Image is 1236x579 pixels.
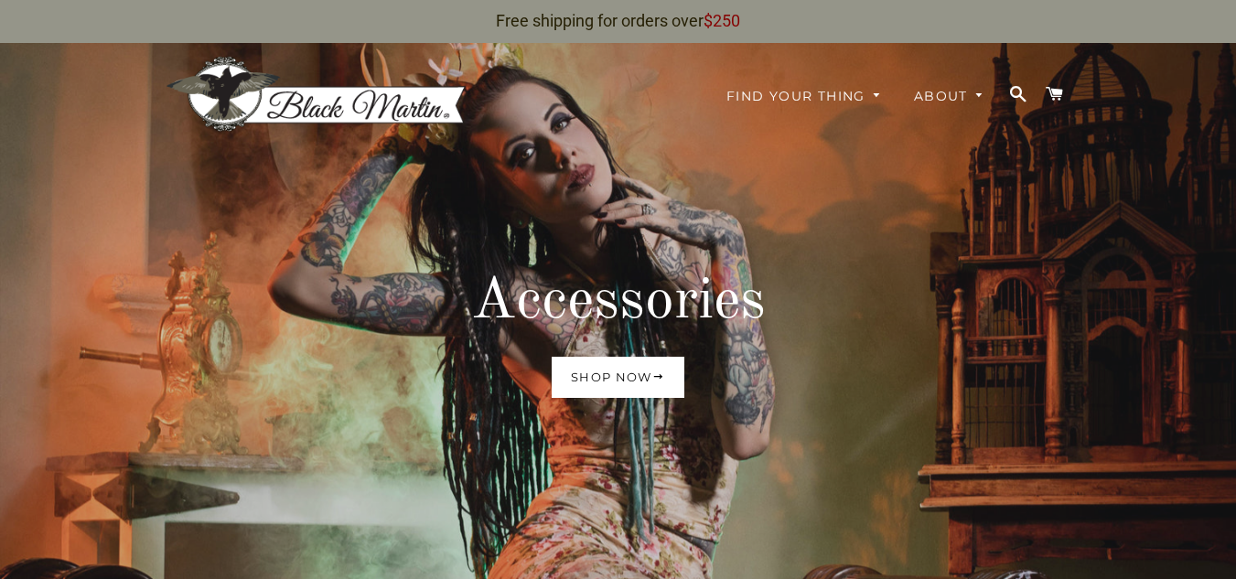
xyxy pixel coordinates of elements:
a: Shop now [552,357,684,397]
span: $ [704,11,713,30]
a: Find Your Thing [713,73,897,121]
h2: Accessories [137,265,1099,338]
img: Black Martin [166,56,468,134]
a: About [900,73,999,121]
span: 250 [713,11,740,30]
